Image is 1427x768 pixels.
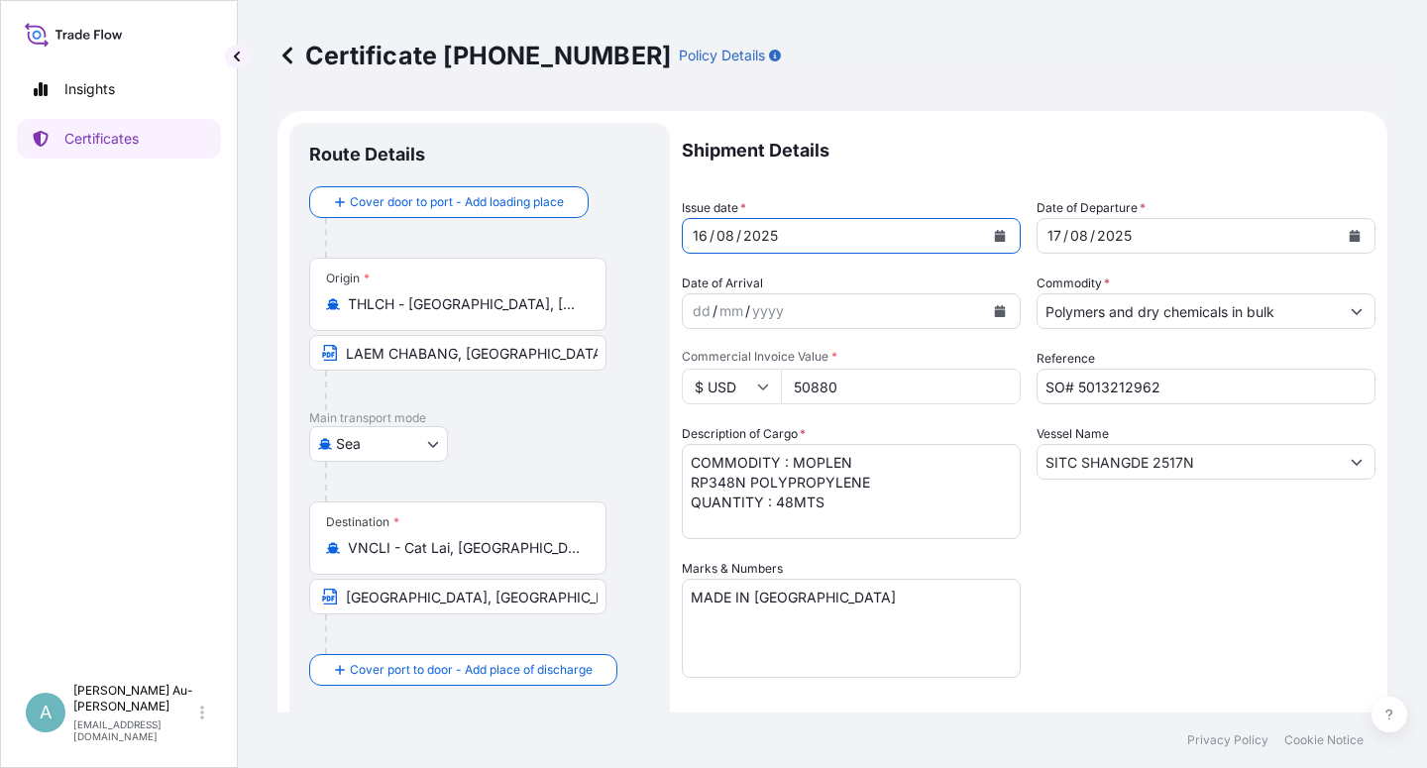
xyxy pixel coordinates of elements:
[17,69,221,109] a: Insights
[682,123,1375,178] p: Shipment Details
[682,579,1021,678] textarea: MADE IN [GEOGRAPHIC_DATA]
[682,424,806,444] label: Description of Cargo
[1037,349,1095,369] label: Reference
[348,538,582,558] input: Destination
[1090,224,1095,248] div: /
[326,271,370,286] div: Origin
[1045,224,1063,248] div: day,
[781,369,1021,404] input: Enter amount
[682,198,746,218] span: Issue date
[309,335,606,371] input: Text to appear on certificate
[682,274,763,293] span: Date of Arrival
[64,79,115,99] p: Insights
[691,224,710,248] div: day,
[1038,293,1339,329] input: Type to search commodity
[309,186,589,218] button: Cover door to port - Add loading place
[679,46,765,65] p: Policy Details
[336,434,361,454] span: Sea
[710,224,714,248] div: /
[64,129,139,149] p: Certificates
[1187,732,1268,748] a: Privacy Policy
[682,444,1021,539] textarea: COMMODITY : MOPLEN RP348N POLYPROPYLENE QUANTITY : 48MTS
[309,654,617,686] button: Cover port to door - Add place of discharge
[750,299,786,323] div: year,
[73,718,196,742] p: [EMAIL_ADDRESS][DOMAIN_NAME]
[682,349,1021,365] span: Commercial Invoice Value
[1038,444,1339,480] input: Type to search vessel name or IMO
[350,660,593,680] span: Cover port to door - Add place of discharge
[1095,224,1134,248] div: year,
[309,579,606,614] input: Text to appear on certificate
[1284,732,1364,748] a: Cookie Notice
[277,40,671,71] p: Certificate [PHONE_NUMBER]
[348,294,582,314] input: Origin
[1037,369,1375,404] input: Enter booking reference
[350,192,564,212] span: Cover door to port - Add loading place
[736,224,741,248] div: /
[713,299,717,323] div: /
[1068,224,1090,248] div: month,
[691,299,713,323] div: day,
[1339,444,1374,480] button: Show suggestions
[1339,293,1374,329] button: Show suggestions
[1037,274,1110,293] label: Commodity
[714,224,736,248] div: month,
[17,119,221,159] a: Certificates
[1063,224,1068,248] div: /
[717,299,745,323] div: month,
[984,220,1016,252] button: Calendar
[326,514,399,530] div: Destination
[984,295,1016,327] button: Calendar
[1037,198,1146,218] span: Date of Departure
[309,410,650,426] p: Main transport mode
[309,143,425,166] p: Route Details
[309,426,448,462] button: Select transport
[73,683,196,714] p: [PERSON_NAME] Au-[PERSON_NAME]
[745,299,750,323] div: /
[40,703,52,722] span: A
[741,224,780,248] div: year,
[682,559,783,579] label: Marks & Numbers
[1037,424,1109,444] label: Vessel Name
[1339,220,1371,252] button: Calendar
